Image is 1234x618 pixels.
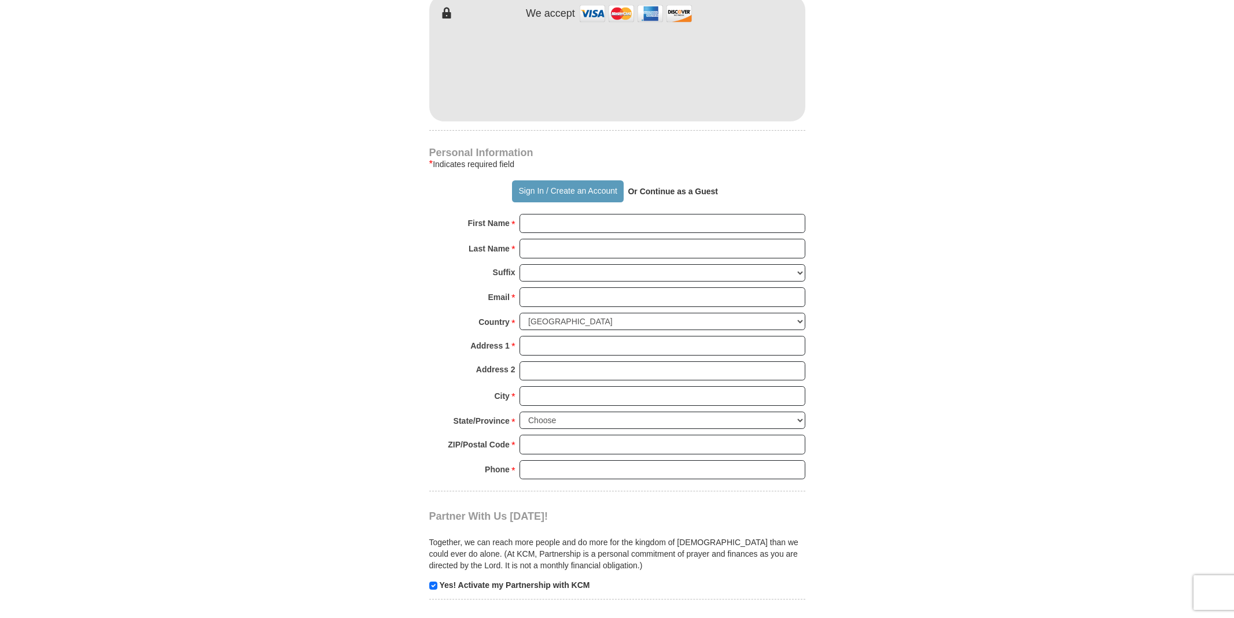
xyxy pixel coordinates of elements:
[488,289,510,305] strong: Email
[468,215,510,231] strong: First Name
[476,361,515,378] strong: Address 2
[429,157,805,171] div: Indicates required field
[485,461,510,478] strong: Phone
[429,148,805,157] h4: Personal Information
[469,240,510,257] strong: Last Name
[578,1,694,26] img: credit cards accepted
[512,180,624,202] button: Sign In / Create an Account
[478,314,510,330] strong: Country
[429,510,548,522] span: Partner With Us [DATE]!
[526,8,575,20] h4: We accept
[628,187,718,196] strong: Or Continue as a Guest
[470,338,510,354] strong: Address 1
[448,436,510,453] strong: ZIP/Postal Code
[429,536,805,571] p: Together, we can reach more people and do more for the kingdom of [DEMOGRAPHIC_DATA] than we coul...
[439,580,590,590] strong: Yes! Activate my Partnership with KCM
[454,413,510,429] strong: State/Province
[494,388,509,404] strong: City
[493,264,515,280] strong: Suffix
